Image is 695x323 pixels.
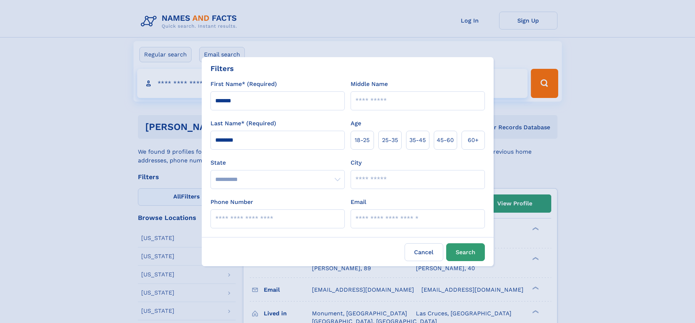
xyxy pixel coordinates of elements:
span: 60+ [468,136,479,145]
label: City [351,158,362,167]
label: Last Name* (Required) [211,119,276,128]
button: Search [446,243,485,261]
label: Cancel [405,243,443,261]
span: 35‑45 [409,136,426,145]
div: Filters [211,63,234,74]
label: First Name* (Required) [211,80,277,88]
label: Phone Number [211,198,253,206]
label: Age [351,119,361,128]
span: 25‑35 [382,136,398,145]
span: 18‑25 [355,136,370,145]
span: 45‑60 [437,136,454,145]
label: Email [351,198,366,206]
label: State [211,158,345,167]
label: Middle Name [351,80,388,88]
